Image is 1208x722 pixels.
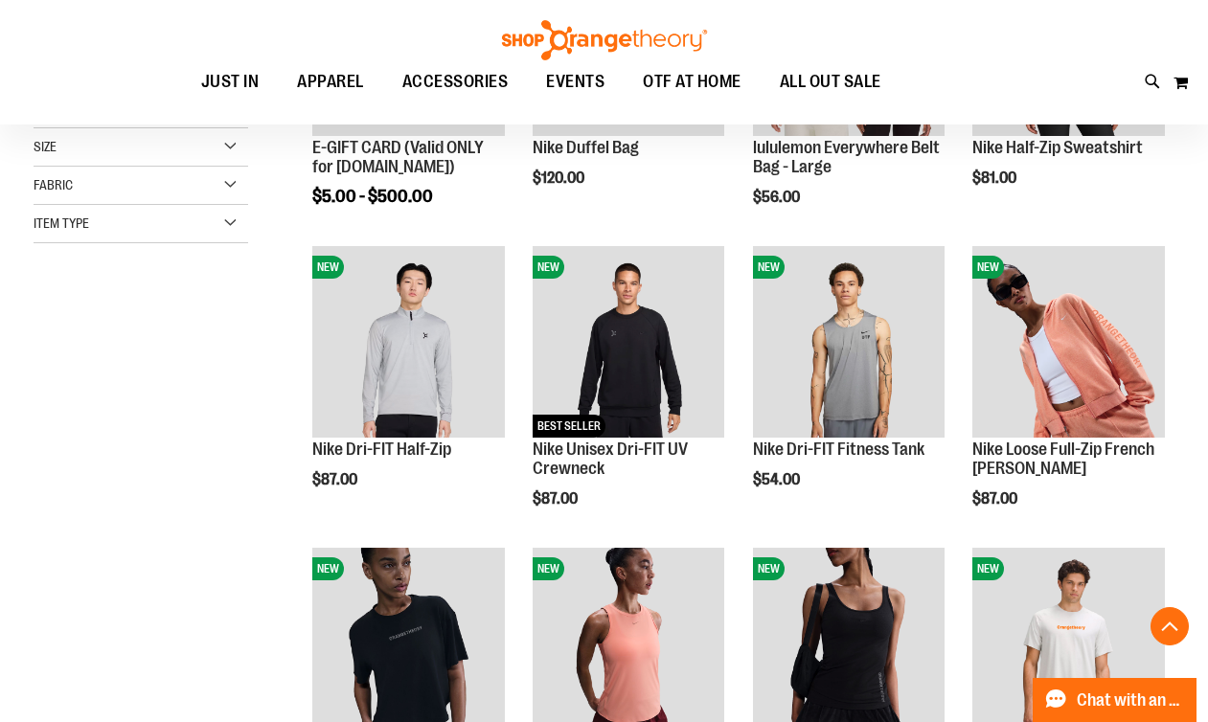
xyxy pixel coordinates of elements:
[972,557,1004,580] span: NEW
[34,139,57,154] span: Size
[312,256,344,279] span: NEW
[312,246,505,441] a: Nike Dri-FIT Half-ZipNEW
[34,215,89,231] span: Item Type
[753,246,946,441] a: Nike Dri-FIT Fitness TankNEW
[753,138,940,176] a: lululemon Everywhere Belt Bag - Large
[34,177,73,192] span: Fabric
[643,60,741,103] span: OTF AT HOME
[533,415,605,438] span: BEST SELLER
[753,256,785,279] span: NEW
[523,237,735,556] div: product
[533,490,581,508] span: $87.00
[753,189,803,206] span: $56.00
[312,246,505,439] img: Nike Dri-FIT Half-Zip
[312,138,484,176] a: E-GIFT CARD (Valid ONLY for [DOMAIN_NAME])
[533,169,587,187] span: $120.00
[533,138,639,157] a: Nike Duffel Bag
[499,20,710,60] img: Shop Orangetheory
[753,246,946,439] img: Nike Dri-FIT Fitness Tank
[753,440,924,459] a: Nike Dri-FIT Fitness Tank
[972,256,1004,279] span: NEW
[546,60,604,103] span: EVENTS
[312,557,344,580] span: NEW
[303,237,514,537] div: product
[312,187,433,206] span: $5.00 - $500.00
[972,246,1165,441] a: Nike Loose Full-Zip French Terry HoodieNEW
[743,237,955,537] div: product
[780,60,881,103] span: ALL OUT SALE
[1077,691,1185,710] span: Chat with an Expert
[1033,678,1197,722] button: Chat with an Expert
[297,60,364,103] span: APPAREL
[201,60,260,103] span: JUST IN
[533,440,688,478] a: Nike Unisex Dri-FIT UV Crewneck
[972,169,1019,187] span: $81.00
[972,440,1154,478] a: Nike Loose Full-Zip French [PERSON_NAME]
[533,256,564,279] span: NEW
[972,138,1143,157] a: Nike Half-Zip Sweatshirt
[402,60,509,103] span: ACCESSORIES
[533,557,564,580] span: NEW
[972,490,1020,508] span: $87.00
[312,471,360,488] span: $87.00
[963,237,1174,556] div: product
[533,246,725,441] a: Nike Unisex Dri-FIT UV CrewneckNEWBEST SELLER
[533,246,725,439] img: Nike Unisex Dri-FIT UV Crewneck
[972,246,1165,439] img: Nike Loose Full-Zip French Terry Hoodie
[1151,607,1189,645] button: Back To Top
[312,440,451,459] a: Nike Dri-FIT Half-Zip
[753,471,803,488] span: $54.00
[753,557,785,580] span: NEW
